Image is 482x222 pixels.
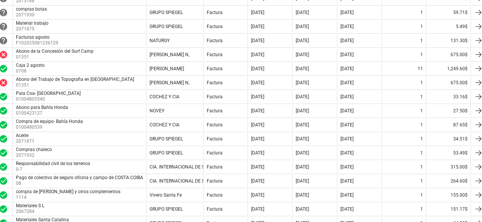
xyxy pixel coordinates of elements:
[296,192,309,198] div: [DATE]
[150,38,170,43] div: NATURGY
[426,119,471,131] div: 87.65$
[16,180,145,187] p: 08
[340,24,354,29] div: [DATE]
[426,77,471,89] div: 675.00$
[207,24,223,29] div: Factura
[207,178,223,184] div: Factura
[251,24,264,29] div: [DATE]
[16,91,81,96] div: Pala Coa- [GEOGRAPHIC_DATA]
[296,178,309,184] div: [DATE]
[426,35,471,47] div: 131.30$
[426,203,471,215] div: 151.17$
[420,108,423,113] div: 1
[251,52,264,57] div: [DATE]
[16,189,120,194] div: compra de [PERSON_NAME] y otros complementos
[296,38,309,43] div: [DATE]
[207,150,223,156] div: Factura
[420,164,423,170] div: 1
[16,194,122,201] p: 1114
[251,66,264,71] div: [DATE]
[296,94,309,99] div: [DATE]
[16,20,48,26] div: Material trabajo
[16,77,134,82] div: Abono del Trabajo de Topografia en [GEOGRAPHIC_DATA]
[340,136,354,142] div: [DATE]
[251,10,264,15] div: [DATE]
[150,206,183,212] div: GRUPO SPIEGEL
[340,122,354,128] div: [DATE]
[150,66,184,71] div: [PERSON_NAME]
[150,80,189,85] div: [PERSON_NAME] N,
[426,6,471,19] div: 59.71$
[296,10,309,15] div: [DATE]
[296,122,309,128] div: [DATE]
[150,192,182,198] div: Vivero Santa Fe
[16,152,53,159] p: 2071932
[296,24,309,29] div: [DATE]
[420,80,423,85] div: 1
[251,38,264,43] div: [DATE]
[296,66,309,71] div: [DATE]
[150,178,219,184] div: CIA. INTERNACIONAL DE SEGURO
[426,63,471,75] div: 1,249.60$
[296,52,309,57] div: [DATE]
[16,124,84,131] p: 0100480539
[426,133,471,145] div: 34.51$
[420,122,423,128] div: 1
[207,206,223,212] div: Factura
[251,108,264,113] div: [DATE]
[420,38,423,43] div: 1
[16,147,52,152] div: Compras chaleco
[251,136,264,142] div: [DATE]
[207,38,223,43] div: Factura
[16,12,48,18] p: 2071930
[150,108,164,113] div: NOVEY
[426,147,471,159] div: 53.49$
[420,52,423,57] div: 1
[16,208,46,215] p: 2067284
[418,66,423,71] div: 11
[150,10,183,15] div: GRUPO SPIEGEL
[16,40,58,46] p: F102025081236129
[16,203,44,208] div: Materiales S L
[426,49,471,61] div: 675.00$
[207,66,223,71] div: Factura
[296,164,309,170] div: [DATE]
[340,164,354,170] div: [DATE]
[16,119,83,124] div: Compra de equipo- Bahía Honda
[420,24,423,29] div: 1
[207,164,223,170] div: Factura
[207,52,223,57] div: Factura
[16,161,90,166] div: Responsabilidad civil de los terrenos
[296,80,309,85] div: [DATE]
[296,150,309,156] div: [DATE]
[207,192,223,198] div: Factura
[426,91,471,103] div: 33.16$
[340,178,354,184] div: [DATE]
[16,54,95,60] p: 01351
[426,175,471,187] div: 264.60$
[16,49,94,54] div: Abono de la Concesión del Surf Camp
[207,10,223,15] div: Factura
[340,52,354,57] div: [DATE]
[340,66,354,71] div: [DATE]
[150,52,189,57] div: [PERSON_NAME] N,
[426,20,471,33] div: 5.49$
[426,189,471,201] div: 155.00$
[296,136,309,142] div: [DATE]
[340,150,354,156] div: [DATE]
[426,105,471,117] div: 27.50$
[340,108,354,113] div: [DATE]
[296,108,309,113] div: [DATE]
[16,175,143,180] div: Pago de colectivo de seguro oficina y campo de COSTA COIBA
[296,206,309,212] div: [DATE]
[16,105,68,110] div: Abono para Bahía Honda
[251,178,264,184] div: [DATE]
[16,6,47,12] div: compras botas
[16,138,34,145] p: 2071871
[16,133,33,138] div: Aceite
[251,94,264,99] div: [DATE]
[420,94,423,99] div: 1
[16,96,82,102] p: 01004805540
[420,150,423,156] div: 1
[207,80,223,85] div: Factura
